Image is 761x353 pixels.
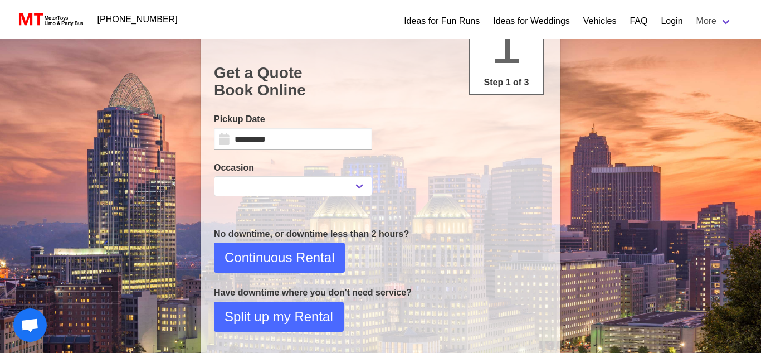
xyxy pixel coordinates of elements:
span: 1 [491,12,522,75]
span: Split up my Rental [225,307,333,327]
a: Ideas for Weddings [493,14,570,28]
a: [PHONE_NUMBER] [91,8,184,31]
label: Pickup Date [214,113,372,126]
img: MotorToys Logo [16,12,84,27]
a: Vehicles [583,14,617,28]
div: Open chat [13,308,47,342]
button: Split up my Rental [214,302,344,332]
a: FAQ [630,14,647,28]
span: Continuous Rental [225,248,334,268]
a: Ideas for Fun Runs [404,14,480,28]
h1: Get a Quote Book Online [214,64,547,99]
button: Continuous Rental [214,243,345,273]
a: More [690,10,739,32]
p: Step 1 of 3 [474,76,539,89]
p: Have downtime where you don't need service? [214,286,547,299]
label: Occasion [214,161,372,175]
p: No downtime, or downtime less than 2 hours? [214,228,547,241]
a: Login [661,14,682,28]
